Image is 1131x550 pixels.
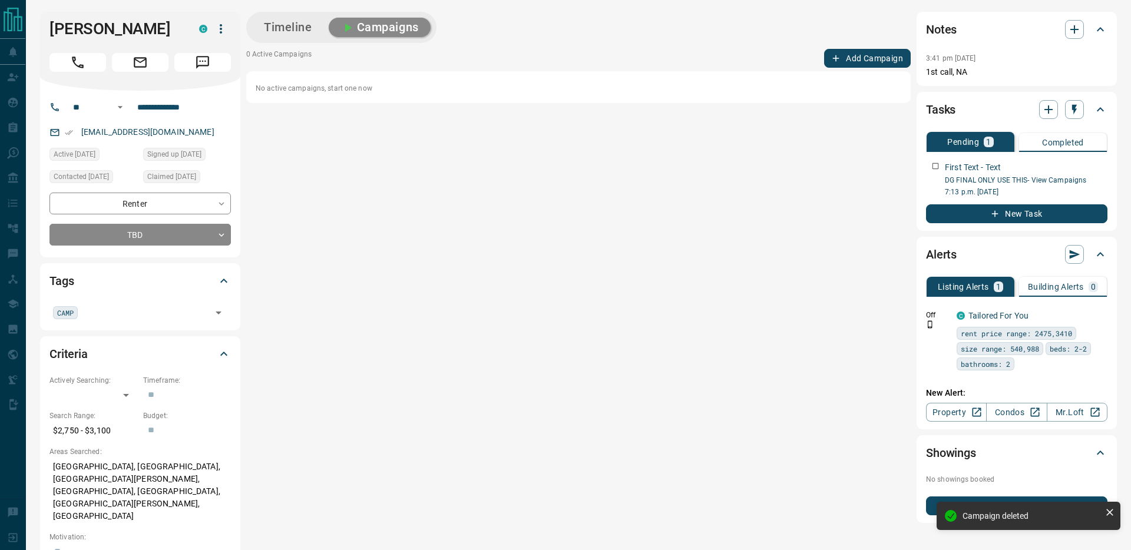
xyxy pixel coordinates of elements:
span: Message [174,53,231,72]
span: Signed up [DATE] [147,148,201,160]
span: bathrooms: 2 [961,358,1010,370]
span: Call [49,53,106,72]
svg: Email Verified [65,128,73,137]
p: 0 Active Campaigns [246,49,312,68]
span: CAMP [57,307,74,319]
div: Tasks [926,95,1107,124]
button: Open [210,304,227,321]
span: rent price range: 2475,3410 [961,327,1072,339]
h2: Criteria [49,344,88,363]
span: Active [DATE] [54,148,95,160]
p: 3:41 pm [DATE] [926,54,976,62]
div: Renter [49,193,231,214]
p: First Text - Text [945,161,1001,174]
p: No active campaigns, start one now [256,83,901,94]
p: 1 [986,138,991,146]
button: Campaigns [329,18,431,37]
a: Property [926,403,987,422]
span: Contacted [DATE] [54,171,109,183]
div: Mon Oct 06 2025 [49,148,137,164]
button: Open [113,100,127,114]
p: New Alert: [926,387,1107,399]
p: Actively Searching: [49,375,137,386]
a: DG FINAL ONLY USE THIS- View Campaigns [945,176,1086,184]
p: $2,750 - $3,100 [49,421,137,440]
button: New Task [926,204,1107,223]
p: 1st call, NA [926,66,1107,78]
div: Tags [49,267,231,295]
div: Showings [926,439,1107,467]
button: Timeline [252,18,324,37]
p: Listing Alerts [938,283,989,291]
span: size range: 540,988 [961,343,1039,354]
p: Search Range: [49,410,137,421]
a: Condos [986,403,1047,422]
p: No showings booked [926,474,1107,485]
h2: Tasks [926,100,955,119]
button: Add Campaign [824,49,911,68]
div: Campaign deleted [963,511,1100,521]
p: 0 [1091,283,1096,291]
p: Completed [1042,138,1084,147]
span: beds: 2-2 [1050,343,1087,354]
p: Pending [947,138,979,146]
h1: [PERSON_NAME] [49,19,181,38]
p: Building Alerts [1028,283,1084,291]
div: TBD [49,224,231,246]
p: Motivation: [49,532,231,542]
h2: Notes [926,20,957,39]
button: New Showing [926,496,1107,515]
p: Timeframe: [143,375,231,386]
div: Mon Oct 06 2025 [143,148,231,164]
div: Alerts [926,240,1107,269]
h2: Tags [49,271,74,290]
p: Areas Searched: [49,446,231,457]
div: Mon Oct 06 2025 [49,170,137,187]
div: Criteria [49,340,231,368]
h2: Showings [926,443,976,462]
h2: Alerts [926,245,957,264]
span: Email [112,53,168,72]
p: 7:13 p.m. [DATE] [945,187,1107,197]
div: Notes [926,15,1107,44]
a: [EMAIL_ADDRESS][DOMAIN_NAME] [81,127,214,137]
p: [GEOGRAPHIC_DATA], [GEOGRAPHIC_DATA], [GEOGRAPHIC_DATA][PERSON_NAME], [GEOGRAPHIC_DATA], [GEOGRAP... [49,457,231,526]
div: Mon Oct 06 2025 [143,170,231,187]
div: condos.ca [199,25,207,33]
p: Off [926,310,950,320]
p: 1 [996,283,1001,291]
svg: Push Notification Only [926,320,934,329]
a: Tailored For You [968,311,1029,320]
div: condos.ca [957,312,965,320]
span: Claimed [DATE] [147,171,196,183]
p: Budget: [143,410,231,421]
a: Mr.Loft [1047,403,1107,422]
